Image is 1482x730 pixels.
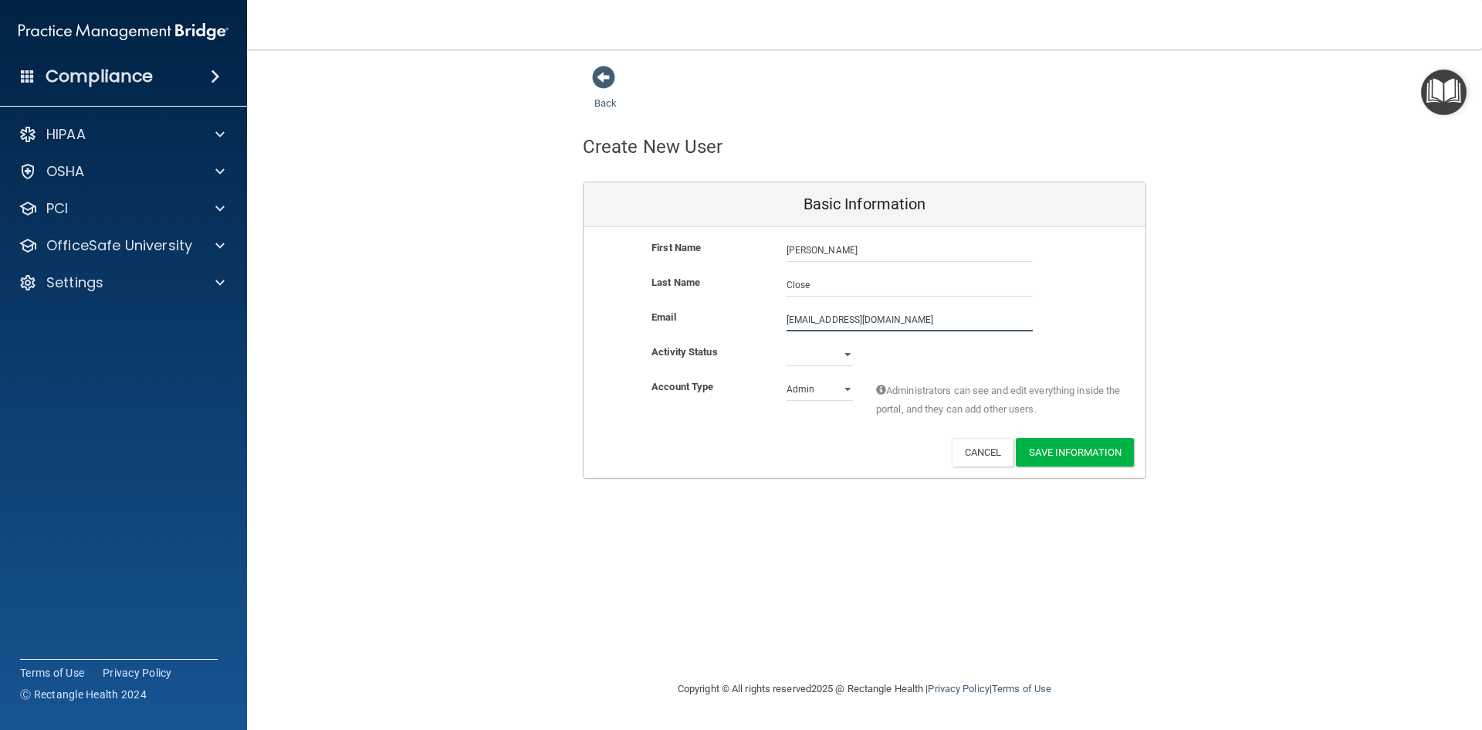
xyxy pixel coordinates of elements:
p: PCI [46,199,68,218]
a: PCI [19,199,225,218]
button: Cancel [952,438,1014,467]
a: Back [594,79,617,109]
b: Account Type [651,381,713,392]
h4: Compliance [46,66,153,87]
a: OSHA [19,162,225,181]
b: Last Name [651,277,700,288]
img: PMB logo [19,16,228,47]
button: Open Resource Center [1421,70,1467,115]
p: Settings [46,273,103,292]
p: OSHA [46,162,85,181]
a: Terms of Use [992,683,1051,694]
a: Settings [19,273,225,292]
div: Copyright © All rights reserved 2025 @ Rectangle Health | | [583,664,1146,714]
p: HIPAA [46,125,86,144]
p: OfficeSafe University [46,236,192,255]
a: Privacy Policy [928,683,989,694]
b: Email [651,311,676,323]
a: OfficeSafe University [19,236,225,255]
button: Save Information [1016,438,1134,467]
div: Basic Information [584,182,1145,227]
span: Administrators can see and edit everything inside the portal, and they can add other users. [876,382,1122,419]
a: Terms of Use [20,665,84,681]
b: First Name [651,242,701,253]
h4: Create New User [583,137,723,157]
a: HIPAA [19,125,225,144]
b: Activity Status [651,346,718,358]
span: Ⓒ Rectangle Health 2024 [20,687,147,702]
a: Privacy Policy [103,665,172,681]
